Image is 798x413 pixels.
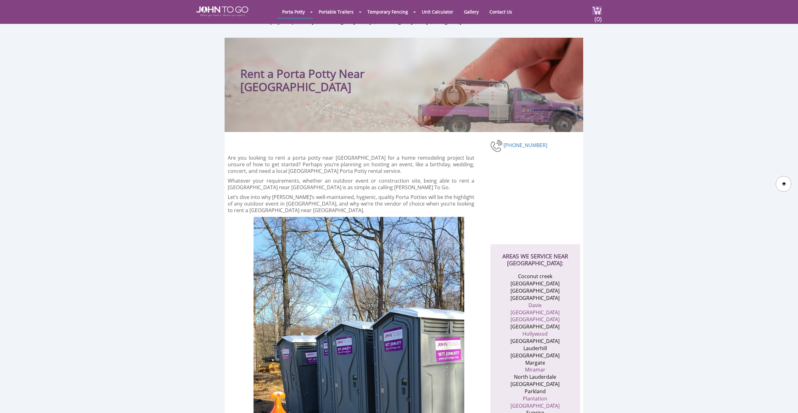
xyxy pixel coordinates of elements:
[511,402,560,409] a: [GEOGRAPHIC_DATA]
[240,50,443,94] h1: Rent a Porta Potty Near [GEOGRAPHIC_DATA]
[511,309,560,316] a: [GEOGRAPHIC_DATA]
[459,6,483,18] a: Gallery
[410,74,580,132] img: Truck
[505,352,566,359] li: [GEOGRAPHIC_DATA]
[270,19,293,25] a: [US_STATE]
[363,6,413,18] a: Temporary Fencing
[505,323,566,330] li: [GEOGRAPHIC_DATA]
[773,388,798,413] button: Live Chat
[594,10,602,23] span: (0)
[505,373,566,381] li: North Lauderdale
[505,295,566,302] li: [GEOGRAPHIC_DATA]
[522,330,548,337] a: Hollywood
[505,359,566,366] li: Margate
[497,244,574,267] h2: AREAS WE SERVICE NEAR [GEOGRAPHIC_DATA]:
[229,19,243,25] a: Home
[505,345,566,352] li: Lauderhill
[228,155,475,174] p: Are you looking to rent a porta potty near [GEOGRAPHIC_DATA] for a home remodeling project but un...
[505,273,566,280] li: Coconut creek
[505,388,566,395] li: Parkland
[196,6,248,16] img: JOHN to go
[505,280,566,287] li: [GEOGRAPHIC_DATA]
[511,316,560,323] a: [GEOGRAPHIC_DATA]
[417,6,458,18] a: Unit Calculator
[505,338,566,345] li: [GEOGRAPHIC_DATA]
[505,287,566,295] li: [GEOGRAPHIC_DATA]
[505,381,566,388] li: [GEOGRAPHIC_DATA]
[523,395,547,402] a: Plantation
[490,139,504,153] img: phone-number
[228,194,475,214] p: Let’s dive into why [PERSON_NAME]’s well-maintained, hygienic, quality Porta Potties will be the ...
[592,6,602,15] img: cart a
[504,142,547,149] a: [PHONE_NUMBER]
[228,178,475,191] p: Whatever your requirements, whether an outdoor event or construction site, being able to rent a [...
[525,366,545,373] a: Miramar
[295,19,477,25] a: Rent a [GEOGRAPHIC_DATA] near [GEOGRAPHIC_DATA] with [PERSON_NAME] To Go
[528,302,542,309] a: Davie
[314,6,358,18] a: Portable Trailers
[244,19,269,25] a: Locations
[485,6,517,18] a: Contact Us
[277,6,310,18] a: Porta Potty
